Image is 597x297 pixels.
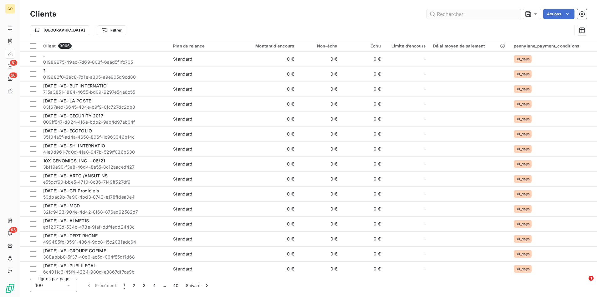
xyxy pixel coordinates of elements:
[43,68,45,73] span: ?
[43,194,166,200] span: 50dbac9b-7a90-4bd3-8742-e178ffdea0e4
[240,82,298,97] td: 0 €
[341,67,384,82] td: 0 €
[173,251,192,257] div: Standard
[43,59,166,65] span: 01989675-49ac-7d69-803f-6aad5f1fc705
[424,86,426,92] span: -
[424,176,426,182] span: -
[173,266,192,272] div: Standard
[173,191,192,197] div: Standard
[516,102,530,106] span: 30_days
[516,252,530,256] span: 30_days
[173,116,192,122] div: Standard
[341,201,384,216] td: 0 €
[516,162,530,166] span: 30_days
[173,176,192,182] div: Standard
[43,263,96,268] span: [DATE] -VE- PUBLILEGAL
[298,67,341,82] td: 0 €
[516,57,530,61] span: 30_days
[298,231,341,246] td: 0 €
[298,201,341,216] td: 0 €
[341,126,384,141] td: 0 €
[243,43,294,48] div: Montant d'encours
[516,237,530,241] span: 30_days
[35,282,43,289] span: 100
[43,134,166,140] span: 35104a5f-ad4a-4658-806f-1c963346b14c
[43,224,166,230] span: ad12073d-534c-473e-9faf-ddf4edd2443c
[516,192,530,196] span: 30_days
[424,251,426,257] span: -
[173,221,192,227] div: Standard
[298,261,341,276] td: 0 €
[424,236,426,242] span: -
[173,86,192,92] div: Standard
[298,216,341,231] td: 0 €
[43,164,166,170] span: 3bf19e90-f3a8-46d4-8e55-8c12aaced427
[298,171,341,186] td: 0 €
[9,72,17,78] span: 26
[124,282,125,289] span: 1
[43,203,80,208] span: [DATE] -VE- MGD
[173,146,192,152] div: Standard
[424,56,426,62] span: -
[173,71,192,77] div: Standard
[240,216,298,231] td: 0 €
[298,141,341,156] td: 0 €
[341,82,384,97] td: 0 €
[43,128,92,133] span: [DATE] -VE- ECOFOLIO
[97,25,126,35] button: Filtrer
[433,43,506,48] div: Délai moyen de paiement
[516,267,530,271] span: 30_days
[298,186,341,201] td: 0 €
[5,283,15,293] img: Logo LeanPay
[129,279,139,292] button: 2
[516,72,530,76] span: 30_days
[514,43,593,48] div: pennylane_payment_conditions
[298,246,341,261] td: 0 €
[516,117,530,121] span: 30_days
[240,126,298,141] td: 0 €
[43,269,166,275] span: 6c4011c3-45f4-4224-980d-e3867df7ce9b
[43,218,89,223] span: [DATE] -VE- ALMETIS
[43,209,166,215] span: 32fc9423-904e-4d42-8f68-876ad62582d7
[43,104,166,110] span: 83f67aed-6645-404e-b9f9-0fc727dc2db8
[173,101,192,107] div: Standard
[43,248,106,253] span: [DATE] -VE- GROUPE COFIME
[173,43,236,48] div: Plan de relance
[120,279,129,292] button: 1
[341,231,384,246] td: 0 €
[543,9,574,19] button: Actions
[240,141,298,156] td: 0 €
[424,116,426,122] span: -
[169,279,182,292] button: 40
[43,149,166,155] span: 41e0d961-7d0d-41a8-947b-529ff036b630
[302,43,337,48] div: Non-échu
[424,131,426,137] span: -
[240,156,298,171] td: 0 €
[5,4,15,14] div: GO
[341,171,384,186] td: 0 €
[30,8,56,20] h3: Clients
[9,227,17,233] span: 95
[43,173,108,178] span: [DATE] -VE- ARTCI/ANSUT NS
[516,177,530,181] span: 30_days
[298,126,341,141] td: 0 €
[240,231,298,246] td: 0 €
[424,161,426,167] span: -
[43,98,91,103] span: [DATE] -VE- LA POSTE
[576,276,591,291] iframe: Intercom live chat
[424,146,426,152] span: -
[43,179,166,185] span: e55ccf60-bbe5-4710-8c36-7f49ff527df6
[173,161,192,167] div: Standard
[341,111,384,126] td: 0 €
[43,158,105,163] span: 10X GENOMICS. INC. - 06/21
[424,266,426,272] span: -
[82,279,120,292] button: Précédent
[516,207,530,211] span: 30_days
[298,52,341,67] td: 0 €
[298,156,341,171] td: 0 €
[341,97,384,111] td: 0 €
[139,279,149,292] button: 3
[43,188,99,193] span: [DATE] -VE- GFI Progiciels
[43,83,107,88] span: [DATE] -VE- BUT INTERNATIO
[159,280,169,290] span: …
